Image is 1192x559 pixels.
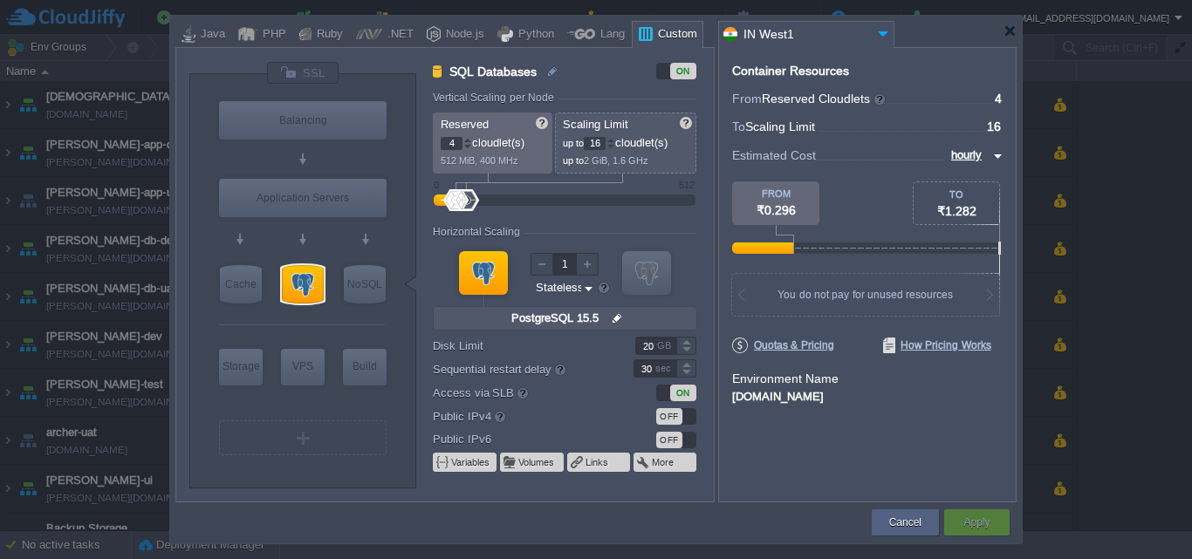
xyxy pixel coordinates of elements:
div: GB [657,337,675,354]
p: cloudlet(s) [441,132,546,150]
span: Estimated Cost [732,146,816,165]
span: How Pricing Works [883,337,991,353]
button: Apply [963,514,990,531]
label: Disk Limit [433,337,610,355]
span: Reserved Cloudlets [762,92,887,106]
div: Elastic VPS [281,349,325,385]
div: .NET [382,22,414,48]
p: cloudlet(s) [563,132,690,150]
div: ON [670,385,696,401]
div: Build [343,349,387,384]
div: Storage Containers [219,349,263,385]
span: up to [563,138,584,148]
div: Vertical Scaling per Node [433,92,558,104]
label: Public IPv6 [433,430,610,448]
div: VPS [281,349,325,384]
label: Sequential restart delay [433,359,610,378]
div: [DOMAIN_NAME] [732,387,1003,403]
div: Load Balancer [219,101,387,140]
div: Create New Layer [219,420,387,455]
div: Application Servers [219,179,387,217]
div: Container Resources [732,65,849,78]
div: FROM [732,188,819,199]
div: 0 [434,180,439,190]
div: Cache [220,265,262,303]
label: Public IPv4 [433,406,610,426]
span: ₹1.282 [937,204,976,218]
span: ₹0.296 [757,203,796,217]
iframe: chat widget [1119,489,1175,542]
div: Build Node [343,349,387,385]
span: 2 GiB, 1.6 GHz [584,155,648,166]
button: Links [586,455,610,469]
div: ON [670,63,696,79]
div: NoSQL [344,265,386,303]
span: Scaling Limit [563,118,628,131]
div: Horizontal Scaling [433,226,524,238]
span: up to [563,155,584,166]
button: Cancel [889,514,921,531]
div: Balancing [219,101,387,140]
span: Scaling Limit [745,119,815,133]
div: Storage [219,349,263,384]
div: 512 [679,180,695,190]
div: Java [195,22,225,48]
label: Environment Name [732,372,839,385]
label: Access via SLB [433,383,610,402]
button: Volumes [518,455,556,469]
div: Node.js [441,22,484,48]
div: NoSQL Databases [344,265,386,303]
div: PHP [257,22,286,48]
button: More [652,455,675,469]
span: Quotas & Pricing [732,337,834,353]
div: sec [655,360,675,377]
div: Custom [653,22,697,48]
div: SQL Databases [282,265,324,303]
div: Python [513,22,554,48]
span: 512 MiB, 400 MHz [441,155,518,166]
div: TO [914,189,999,200]
div: OFF [656,432,682,448]
span: 4 [995,92,1002,106]
div: Lang [595,22,625,48]
span: To [732,119,745,133]
span: From [732,92,762,106]
span: 16 [987,119,1001,133]
button: Variables [451,455,491,469]
span: Reserved [441,118,489,131]
div: OFF [656,408,682,425]
div: Ruby [312,22,343,48]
